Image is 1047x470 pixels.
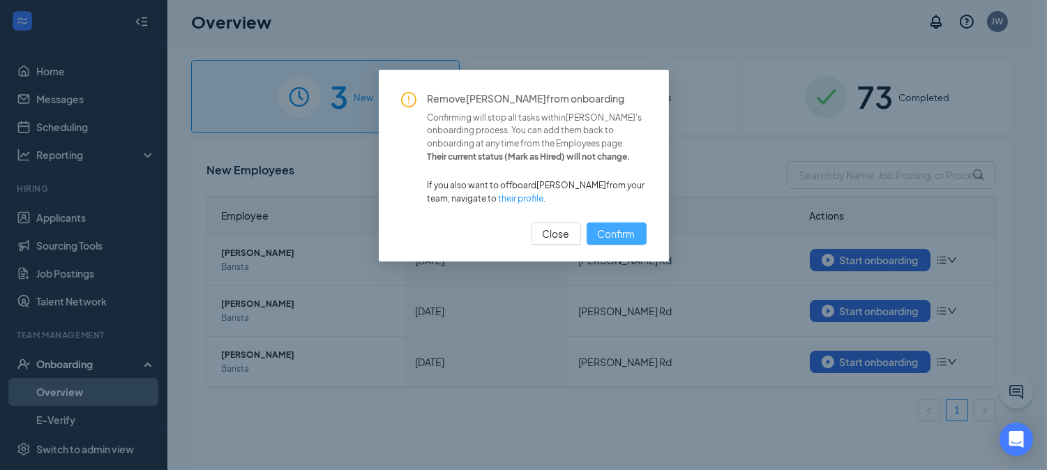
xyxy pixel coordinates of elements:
[598,226,635,241] span: Confirm
[428,151,647,164] span: Their current status ( Mark as Hired ) will not change.
[1000,423,1033,456] div: Open Intercom Messenger
[543,226,570,241] span: Close
[499,193,544,204] a: their profile
[428,179,647,206] span: If you also want to offboard [PERSON_NAME] from your team, navigate to .
[428,112,647,151] span: Confirming will stop all tasks within [PERSON_NAME] 's onboarding process. You can add them back ...
[428,92,647,106] span: Remove [PERSON_NAME] from onboarding
[401,92,416,107] span: exclamation-circle
[532,222,581,245] button: Close
[587,222,647,245] button: Confirm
